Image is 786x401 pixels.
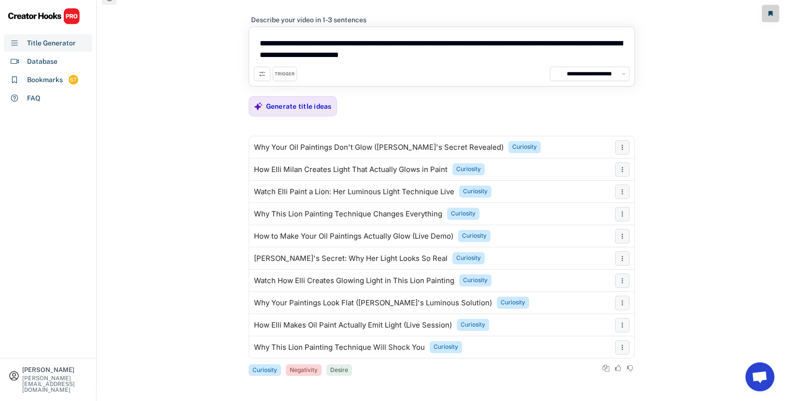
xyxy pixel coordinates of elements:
[501,299,525,307] div: Curiosity
[27,38,76,48] div: Title Generator
[254,166,448,173] div: How Elli Milan Creates Light That Actually Glows in Paint
[22,367,88,373] div: [PERSON_NAME]
[434,343,458,351] div: Curiosity
[254,321,452,329] div: How Elli Makes Oil Paint Actually Emit Light (Live Session)
[27,75,63,85] div: Bookmarks
[254,232,453,240] div: How to Make Your Oil Paintings Actually Glow (Live Demo)
[330,366,348,374] div: Desire
[69,76,78,84] div: 67
[456,165,481,173] div: Curiosity
[456,254,481,262] div: Curiosity
[254,210,442,218] div: Why This Lion Painting Technique Changes Everything
[22,375,88,393] div: [PERSON_NAME][EMAIL_ADDRESS][DOMAIN_NAME]
[27,57,57,67] div: Database
[451,210,476,218] div: Curiosity
[254,344,425,351] div: Why This Lion Painting Technique Will Shock You
[275,71,295,77] div: TRIGGER
[254,188,454,196] div: Watch Elli Paint a Lion: Her Luminous Light Technique Live
[254,143,504,151] div: Why Your Oil Paintings Don't Glow ([PERSON_NAME]'s Secret Revealed)
[463,187,488,196] div: Curiosity
[253,366,277,374] div: Curiosity
[463,276,488,285] div: Curiosity
[251,15,366,24] div: Describe your video in 1-3 sentences
[254,255,448,262] div: [PERSON_NAME]'s Secret: Why Her Light Looks So Real
[461,321,485,329] div: Curiosity
[254,277,454,285] div: Watch How Elli Creates Glowing Light in This Lion Painting
[27,93,41,103] div: FAQ
[8,8,80,25] img: CHPRO%20Logo.svg
[462,232,487,240] div: Curiosity
[512,143,537,151] div: Curiosity
[290,366,318,374] div: Negativity
[745,362,774,391] a: Open chat
[266,102,332,111] div: Generate title ideas
[553,70,561,78] img: channels4_profile.jpg
[254,299,492,307] div: Why Your Paintings Look Flat ([PERSON_NAME]'s Luminous Solution)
